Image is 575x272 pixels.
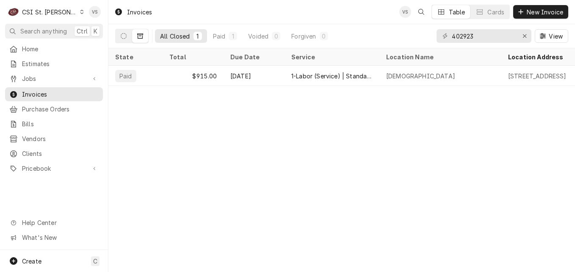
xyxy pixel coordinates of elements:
a: Bills [5,117,103,131]
span: Pricebook [22,164,86,173]
button: Open search [415,5,428,19]
input: Keyword search [452,29,515,43]
button: New Invoice [513,5,568,19]
button: Erase input [518,29,531,43]
div: [DEMOGRAPHIC_DATA] [386,72,455,80]
span: New Invoice [525,8,565,17]
span: Ctrl [77,27,88,36]
div: Forgiven [291,32,316,41]
div: State [115,53,156,61]
div: CSI St. Louis's Avatar [8,6,19,18]
div: Vicky Stuesse's Avatar [399,6,411,18]
span: What's New [22,233,98,242]
a: Invoices [5,87,103,101]
div: Paid [213,32,226,41]
span: Invoices [22,90,99,99]
div: Total [169,53,215,61]
span: Estimates [22,59,99,68]
span: Create [22,258,41,265]
div: Paid [119,72,133,80]
span: Purchase Orders [22,105,99,114]
div: C [8,6,19,18]
div: 1-Labor (Service) | Standard | Incurred [291,72,373,80]
a: Estimates [5,57,103,71]
span: Home [22,44,99,53]
span: View [547,32,564,41]
div: VS [399,6,411,18]
div: 1 [195,32,200,41]
button: View [535,29,568,43]
span: Search anything [20,27,67,36]
span: Bills [22,119,99,128]
div: Location Name [386,53,493,61]
div: Table [449,8,465,17]
a: Vendors [5,132,103,146]
a: Clients [5,147,103,161]
div: Cards [487,8,504,17]
span: Help Center [22,218,98,227]
div: [DATE] [224,66,285,86]
div: 0 [321,32,326,41]
a: Purchase Orders [5,102,103,116]
a: Go to Help Center [5,216,103,230]
div: CSI St. [PERSON_NAME] [22,8,77,17]
div: Vicky Stuesse's Avatar [89,6,101,18]
div: All Closed [160,32,190,41]
a: Go to Pricebook [5,161,103,175]
span: C [93,257,97,266]
a: Go to What's New [5,230,103,244]
div: [STREET_ADDRESS] [508,72,567,80]
a: Go to Jobs [5,72,103,86]
span: Vendors [22,134,99,143]
div: Service [291,53,371,61]
a: Home [5,42,103,56]
button: Search anythingCtrlK [5,24,103,39]
div: Voided [248,32,268,41]
div: Due Date [230,53,276,61]
div: $915.00 [163,66,224,86]
span: Clients [22,149,99,158]
div: VS [89,6,101,18]
span: K [94,27,97,36]
span: Jobs [22,74,86,83]
div: 1 [230,32,235,41]
div: 0 [274,32,279,41]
